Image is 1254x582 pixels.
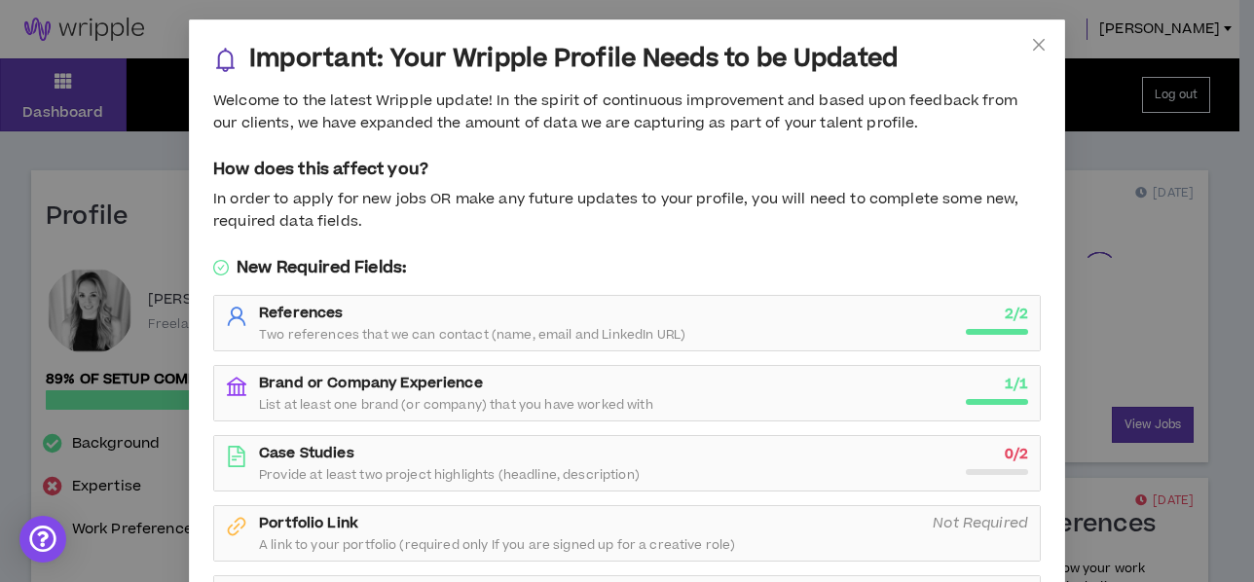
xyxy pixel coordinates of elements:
span: Provide at least two project highlights (headline, description) [259,467,640,483]
strong: 1 / 1 [1005,374,1028,394]
div: In order to apply for new jobs OR make any future updates to your profile, you will need to compl... [213,189,1041,233]
span: List at least one brand (or company) that you have worked with [259,397,653,413]
div: Welcome to the latest Wripple update! In the spirit of continuous improvement and based upon feed... [213,91,1041,134]
span: close [1031,37,1047,53]
h5: New Required Fields: [213,256,1041,279]
span: Two references that we can contact (name, email and LinkedIn URL) [259,327,685,343]
span: link [226,516,247,537]
strong: 2 / 2 [1005,304,1028,324]
i: Not Required [933,513,1028,533]
div: Open Intercom Messenger [19,516,66,563]
strong: Brand or Company Experience [259,373,483,393]
span: bell [213,48,238,72]
span: user [226,306,247,327]
strong: Portfolio Link [259,513,358,533]
strong: Case Studies [259,443,354,463]
span: A link to your portfolio (required only If you are signed up for a creative role) [259,537,735,553]
button: Close [1013,19,1065,72]
span: check-circle [213,260,229,275]
strong: 0 / 2 [1005,444,1028,464]
h5: How does this affect you? [213,158,1041,181]
span: file-text [226,446,247,467]
span: bank [226,376,247,397]
strong: References [259,303,343,323]
h3: Important: Your Wripple Profile Needs to be Updated [249,44,898,75]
